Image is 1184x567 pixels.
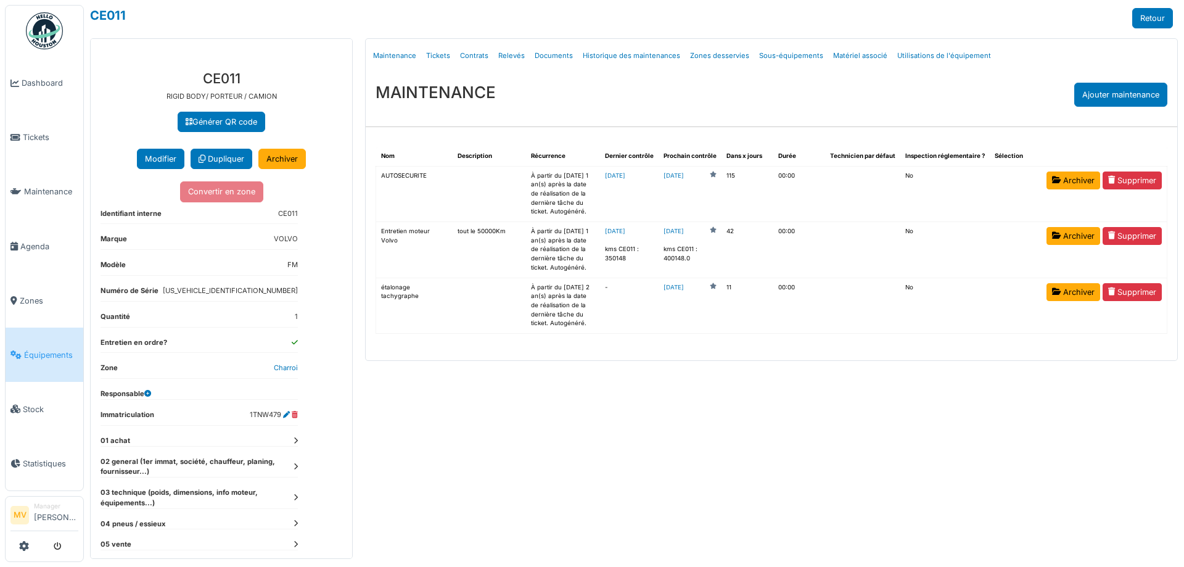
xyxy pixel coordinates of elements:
[664,172,684,181] a: [DATE]
[90,8,126,23] a: CE011
[526,147,600,166] th: Récurrence
[287,260,298,270] dd: FM
[274,234,298,244] dd: VOLVO
[101,487,298,508] dt: 03 technique (poids, dimensions, info moteur, équipements...)
[453,147,527,166] th: Description
[773,166,825,221] td: 00:00
[828,41,892,70] a: Matériel associé
[455,41,493,70] a: Contrats
[773,278,825,333] td: 00:00
[6,328,83,382] a: Équipements
[1046,283,1100,301] a: Archiver
[376,83,496,102] h3: MAINTENANCE
[664,227,684,236] a: [DATE]
[600,147,659,166] th: Dernier contrôle
[773,147,825,166] th: Durée
[101,457,298,478] dt: 02 general (1er immat, société, chauffeur, planing, fournisseur...)
[101,260,126,275] dt: Modèle
[101,539,298,550] dt: 05 vente
[137,149,184,169] button: Modifier
[34,502,78,528] li: [PERSON_NAME]
[892,41,996,70] a: Utilisations de l'équipement
[721,166,773,221] td: 115
[10,502,78,531] a: MV Manager[PERSON_NAME]
[905,172,913,179] span: translation missing: fr.shared.no
[250,410,298,420] dd: 1TNW479
[1074,83,1167,107] div: Ajouter maintenance
[453,222,527,278] td: tout le 50000Km
[101,70,342,86] h3: CE011
[23,404,78,415] span: Stock
[526,166,600,221] td: À partir du [DATE] 1 an(s) après la date de réalisation de la dernière tâche du ticket. Autogénéré.
[905,228,913,234] span: translation missing: fr.shared.no
[191,149,252,169] a: Dupliquer
[20,241,78,252] span: Agenda
[101,519,298,529] dt: 04 pneus / essieux
[295,312,298,322] dd: 1
[163,286,298,296] dd: [US_VEHICLE_IDENTIFICATION_NUMBER]
[990,147,1042,166] th: Sélection
[526,222,600,278] td: À partir du [DATE] 1 an(s) après la date de réalisation de la dernière tâche du ticket. Autogénéré.
[1103,227,1162,245] a: Supprimer
[493,41,530,70] a: Relevés
[376,166,453,221] td: AUTOSECURITE
[1046,172,1100,189] a: Archiver
[6,436,83,490] a: Statistiques
[368,41,421,70] a: Maintenance
[721,147,773,166] th: Dans x jours
[773,222,825,278] td: 00:00
[6,165,83,219] a: Maintenance
[659,222,721,278] td: kms CE011 : 400148.0
[605,172,625,179] a: [DATE]
[101,363,118,378] dt: Zone
[578,41,685,70] a: Historique des maintenances
[23,131,78,143] span: Tickets
[376,147,453,166] th: Nom
[376,222,453,278] td: Entretien moteur Volvo
[685,41,754,70] a: Zones desservies
[6,382,83,436] a: Stock
[178,112,265,132] a: Générer QR code
[24,349,78,361] span: Équipements
[34,502,78,511] div: Manager
[278,209,298,219] dd: CE011
[274,363,298,372] a: Charroi
[101,312,130,327] dt: Quantité
[1132,8,1173,28] a: Retour
[24,186,78,197] span: Maintenance
[1046,227,1100,245] a: Archiver
[23,458,78,470] span: Statistiques
[1103,172,1162,189] a: Supprimer
[101,337,167,353] dt: Entretien en ordre?
[421,41,455,70] a: Tickets
[6,273,83,328] a: Zones
[721,278,773,333] td: 11
[721,222,773,278] td: 42
[101,436,298,446] dt: 01 achat
[101,410,154,425] dt: Immatriculation
[600,278,659,333] td: -
[376,278,453,333] td: étalonage tachygraphe
[26,12,63,49] img: Badge_color-CXgf-gQk.svg
[754,41,828,70] a: Sous-équipements
[20,295,78,307] span: Zones
[258,149,306,169] a: Archiver
[6,219,83,273] a: Agenda
[101,91,342,102] p: RIGID BODY/ PORTEUR / CAMION
[825,147,900,166] th: Technicien par défaut
[101,234,127,249] dt: Marque
[664,283,684,292] a: [DATE]
[10,506,29,524] li: MV
[1103,283,1162,301] a: Supprimer
[101,389,151,399] dt: Responsable
[905,284,913,291] span: translation missing: fr.shared.no
[605,228,625,234] a: [DATE]
[900,147,990,166] th: Inspection réglementaire ?
[6,110,83,165] a: Tickets
[526,278,600,333] td: À partir du [DATE] 2 an(s) après la date de réalisation de la dernière tâche du ticket. Autogénéré.
[22,77,78,89] span: Dashboard
[101,209,162,224] dt: Identifiant interne
[659,147,721,166] th: Prochain contrôle
[6,56,83,110] a: Dashboard
[600,222,659,278] td: kms CE011 : 350148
